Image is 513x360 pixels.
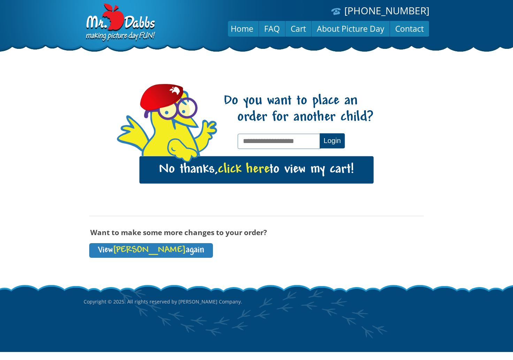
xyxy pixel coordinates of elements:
[89,228,424,236] h3: Want to make some more changes to your order?
[259,20,285,37] a: FAQ
[164,137,200,164] img: hello
[312,20,390,37] a: About Picture Day
[285,20,311,37] a: Cart
[344,4,429,17] a: [PHONE_NUMBER]
[225,20,259,37] a: Home
[320,133,345,148] button: Login
[84,284,429,320] p: Copyright © 2025. All rights reserved by [PERSON_NAME] Company.
[390,20,429,37] a: Contact
[223,93,374,126] h1: Do you want to place an
[139,156,374,183] a: No thanks,click hereto view my cart!
[84,3,156,43] img: Dabbs Company
[218,163,269,177] span: click here
[113,246,186,255] span: [PERSON_NAME]
[89,243,213,258] a: View[PERSON_NAME]again
[224,110,374,126] span: order for another child?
